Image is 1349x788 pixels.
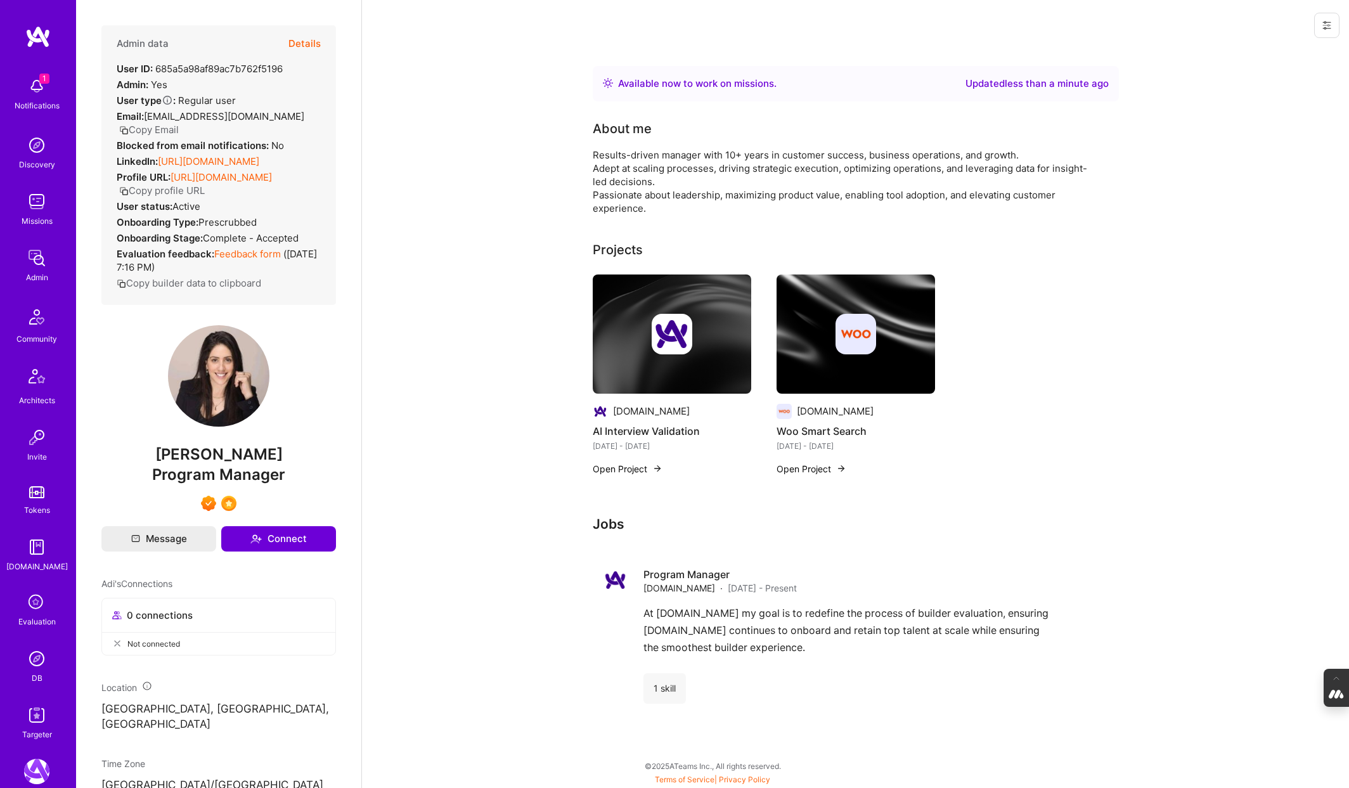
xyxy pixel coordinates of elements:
[593,439,751,453] div: [DATE] - [DATE]
[19,158,55,171] div: Discovery
[22,302,52,332] img: Community
[203,232,299,244] span: Complete - Accepted
[26,271,48,284] div: Admin
[797,404,874,418] div: [DOMAIN_NAME]
[119,184,205,197] button: Copy profile URL
[21,759,53,784] a: A.Team: Leading A.Team's Marketing & DemandGen
[152,465,285,484] span: Program Manager
[119,126,129,135] i: icon Copy
[117,248,214,260] strong: Evaluation feedback:
[777,423,935,439] h4: Woo Smart Search
[221,496,236,511] img: SelectionTeam
[22,728,52,741] div: Targeter
[101,577,172,590] span: Adi's Connections
[777,439,935,453] div: [DATE] - [DATE]
[117,79,148,91] strong: Admin:
[593,462,662,475] button: Open Project
[643,567,797,581] h4: Program Manager
[22,214,53,228] div: Missions
[655,775,714,784] a: Terms of Service
[613,404,690,418] div: [DOMAIN_NAME]
[288,25,321,62] button: Details
[22,363,52,394] img: Architects
[117,279,126,288] i: icon Copy
[201,496,216,511] img: Exceptional A.Teamer
[162,94,173,106] i: Help
[117,63,153,75] strong: User ID:
[652,314,692,354] img: Company logo
[112,638,122,649] i: icon CloseGray
[965,76,1109,91] div: Updated less than a minute ago
[593,240,643,259] div: Projects
[719,775,770,784] a: Privacy Policy
[27,450,47,463] div: Invite
[618,76,777,91] div: Available now to work on missions .
[117,216,198,228] strong: Onboarding Type:
[24,503,50,517] div: Tokens
[117,247,321,274] div: ( [DATE] 7:16 PM )
[101,445,336,464] span: [PERSON_NAME]
[25,591,49,615] i: icon SelectionTeam
[29,486,44,498] img: tokens
[117,38,169,49] h4: Admin data
[24,74,49,99] img: bell
[171,171,272,183] a: [URL][DOMAIN_NAME]
[777,275,935,394] img: cover
[101,758,145,769] span: Time Zone
[593,148,1100,215] div: Results-driven manager with 10+ years in customer success, business operations, and growth. Adept...
[101,681,336,694] div: Location
[24,702,49,728] img: Skill Targeter
[117,276,261,290] button: Copy builder data to clipboard
[593,275,751,394] img: cover
[593,404,608,419] img: Company logo
[158,155,259,167] a: [URL][DOMAIN_NAME]
[24,189,49,214] img: teamwork
[250,533,262,545] i: icon Connect
[24,132,49,158] img: discovery
[117,78,167,91] div: Yes
[32,671,42,685] div: DB
[16,332,57,346] div: Community
[18,615,56,628] div: Evaluation
[836,463,846,474] img: arrow-right
[643,581,715,595] span: [DOMAIN_NAME]
[127,609,193,622] span: 0 connections
[112,610,122,620] i: icon Collaborator
[101,526,216,552] button: Message
[117,139,271,152] strong: Blocked from email notifications:
[76,750,1349,782] div: © 2025 ATeams Inc., All rights reserved.
[119,186,129,196] i: icon Copy
[101,702,336,732] p: [GEOGRAPHIC_DATA], [GEOGRAPHIC_DATA], [GEOGRAPHIC_DATA]
[593,119,652,138] div: About me
[593,423,751,439] h4: AI Interview Validation
[24,245,49,271] img: admin teamwork
[24,646,49,671] img: Admin Search
[221,526,336,552] button: Connect
[119,123,179,136] button: Copy Email
[652,463,662,474] img: arrow-right
[131,534,140,543] i: icon Mail
[117,94,176,107] strong: User type :
[168,325,269,427] img: User Avatar
[101,598,336,656] button: 0 connectionsNot connected
[728,581,797,595] span: [DATE] - Present
[15,99,60,112] div: Notifications
[172,200,200,212] span: Active
[117,200,172,212] strong: User status:
[6,560,68,573] div: [DOMAIN_NAME]
[117,62,283,75] div: 685a5a98af89ac7b762f5196
[39,74,49,84] span: 1
[655,775,770,784] span: |
[720,581,723,595] span: ·
[198,216,257,228] span: prescrubbed
[777,462,846,475] button: Open Project
[117,171,171,183] strong: Profile URL:
[117,155,158,167] strong: LinkedIn:
[25,25,51,48] img: logo
[117,232,203,244] strong: Onboarding Stage:
[19,394,55,407] div: Architects
[214,248,281,260] a: Feedback form
[24,759,49,784] img: A.Team: Leading A.Team's Marketing & DemandGen
[603,567,628,593] img: Company logo
[24,425,49,450] img: Invite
